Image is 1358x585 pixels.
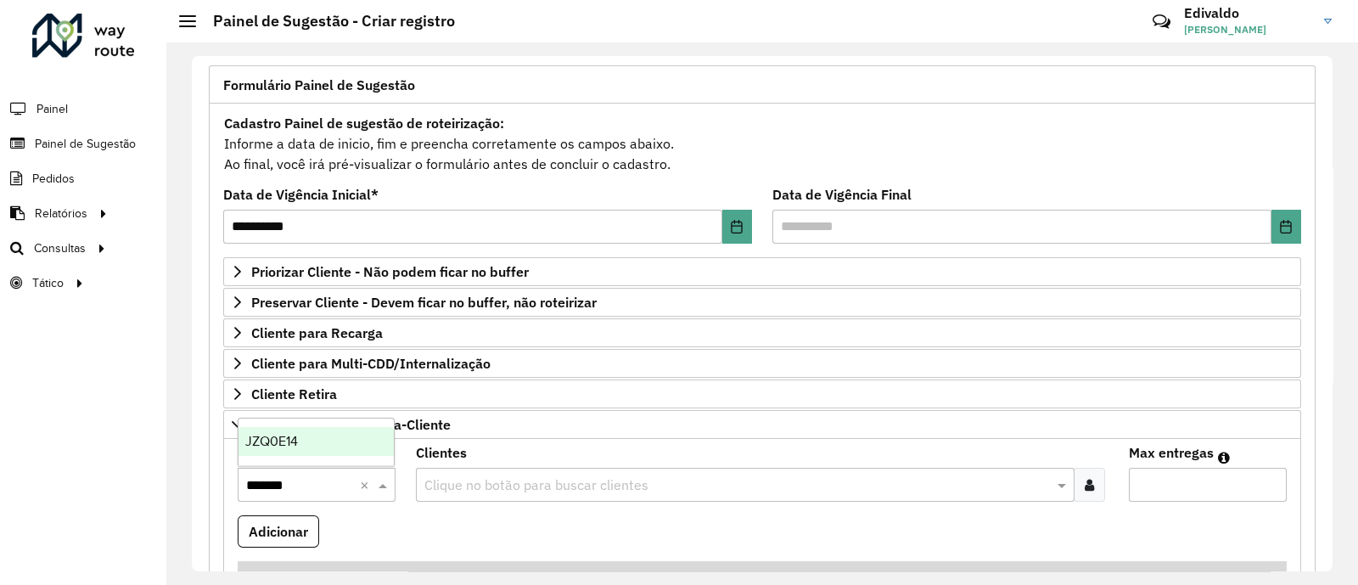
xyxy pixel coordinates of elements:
[223,257,1301,286] a: Priorizar Cliente - Não podem ficar no buffer
[1218,451,1230,464] em: Máximo de clientes que serão colocados na mesma rota com os clientes informados
[238,418,395,466] ng-dropdown-panel: Options list
[238,515,319,548] button: Adicionar
[32,170,75,188] span: Pedidos
[1184,5,1311,21] h3: Edivaldo
[1143,3,1180,40] a: Contato Rápido
[360,475,374,495] span: Clear all
[223,410,1301,439] a: Mapas Sugeridos: Placa-Cliente
[251,326,383,340] span: Cliente para Recarga
[223,288,1301,317] a: Preservar Cliente - Devem ficar no buffer, não roteirizar
[772,184,912,205] label: Data de Vigência Final
[722,210,752,244] button: Choose Date
[251,295,597,309] span: Preservar Cliente - Devem ficar no buffer, não roteirizar
[223,380,1301,408] a: Cliente Retira
[251,265,529,278] span: Priorizar Cliente - Não podem ficar no buffer
[1271,210,1301,244] button: Choose Date
[223,78,415,92] span: Formulário Painel de Sugestão
[251,387,337,401] span: Cliente Retira
[1129,442,1214,463] label: Max entregas
[32,274,64,292] span: Tático
[35,205,87,222] span: Relatórios
[36,100,68,118] span: Painel
[251,357,491,370] span: Cliente para Multi-CDD/Internalização
[35,135,136,153] span: Painel de Sugestão
[34,239,86,257] span: Consultas
[224,115,504,132] strong: Cadastro Painel de sugestão de roteirização:
[196,12,455,31] h2: Painel de Sugestão - Criar registro
[223,349,1301,378] a: Cliente para Multi-CDD/Internalização
[223,112,1301,175] div: Informe a data de inicio, fim e preencha corretamente os campos abaixo. Ao final, você irá pré-vi...
[416,442,467,463] label: Clientes
[245,434,298,448] span: JZQ0E14
[1184,22,1311,37] span: [PERSON_NAME]
[223,318,1301,347] a: Cliente para Recarga
[223,184,379,205] label: Data de Vigência Inicial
